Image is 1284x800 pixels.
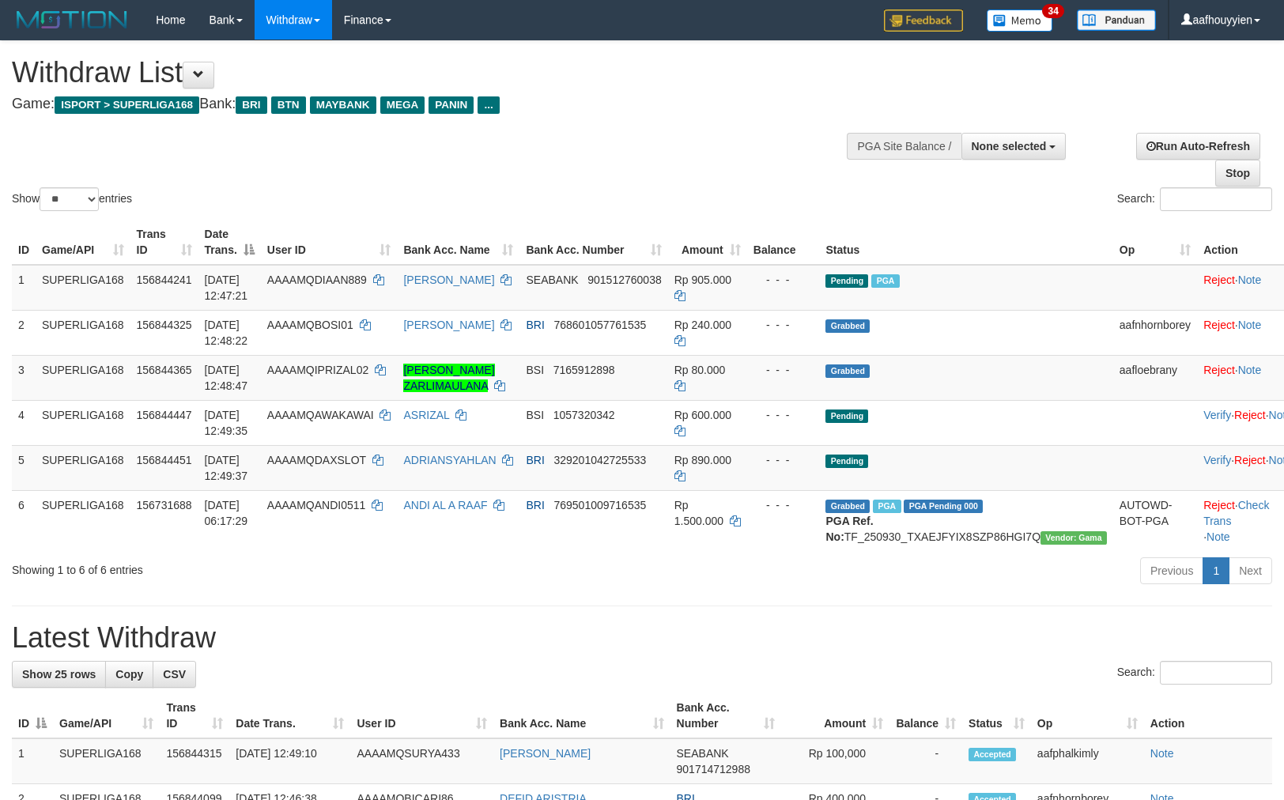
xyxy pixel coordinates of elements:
span: 156844447 [137,409,192,421]
th: Trans ID: activate to sort column ascending [160,693,229,738]
th: Game/API: activate to sort column ascending [36,220,130,265]
span: ISPORT > SUPERLIGA168 [55,96,199,114]
span: PGA Pending [904,500,983,513]
a: Reject [1203,364,1235,376]
span: 156844451 [137,454,192,466]
h1: Withdraw List [12,57,840,89]
span: Grabbed [825,500,870,513]
span: AAAAMQANDI0511 [267,499,366,511]
a: ADRIANSYAHLAN [403,454,496,466]
td: SUPERLIGA168 [36,310,130,355]
a: CSV [153,661,196,688]
th: Balance: activate to sort column ascending [889,693,962,738]
a: Stop [1215,160,1260,187]
a: [PERSON_NAME] [403,274,494,286]
td: 4 [12,400,36,445]
th: Op: activate to sort column ascending [1113,220,1197,265]
a: ASRIZAL [403,409,449,421]
a: [PERSON_NAME] [500,747,591,760]
span: BTN [271,96,306,114]
a: Verify [1203,409,1231,421]
img: Button%20Memo.svg [987,9,1053,32]
td: SUPERLIGA168 [36,490,130,551]
span: Grabbed [825,319,870,333]
th: Balance [747,220,820,265]
span: BRI [526,499,544,511]
th: Bank Acc. Name: activate to sort column ascending [493,693,670,738]
td: 1 [12,738,53,784]
th: Game/API: activate to sort column ascending [53,693,160,738]
span: AAAAMQBOSI01 [267,319,353,331]
span: Copy 768601057761535 to clipboard [553,319,646,331]
span: AAAAMQIPRIZAL02 [267,364,368,376]
div: - - - [753,452,814,468]
span: [DATE] 12:49:35 [205,409,248,437]
a: Show 25 rows [12,661,106,688]
th: Op: activate to sort column ascending [1031,693,1144,738]
span: Copy 901714712988 to clipboard [677,763,750,775]
a: 1 [1203,557,1229,584]
th: Status: activate to sort column ascending [962,693,1031,738]
th: Status [819,220,1112,265]
th: User ID: activate to sort column ascending [350,693,493,738]
th: Action [1144,693,1272,738]
th: Bank Acc. Number: activate to sort column ascending [519,220,667,265]
td: 2 [12,310,36,355]
span: BSI [526,364,544,376]
th: Date Trans.: activate to sort column ascending [229,693,350,738]
td: aafnhornborey [1113,310,1197,355]
label: Search: [1117,661,1272,685]
th: Date Trans.: activate to sort column descending [198,220,261,265]
a: Verify [1203,454,1231,466]
td: SUPERLIGA168 [36,445,130,490]
td: - [889,738,962,784]
div: - - - [753,317,814,333]
span: ... [478,96,499,114]
b: PGA Ref. No: [825,515,873,543]
td: AUTOWD-BOT-PGA [1113,490,1197,551]
span: Rp 905.000 [674,274,731,286]
span: Marked by aafsengchandara [871,274,899,288]
span: BRI [526,454,544,466]
td: Rp 100,000 [781,738,889,784]
h4: Game: Bank: [12,96,840,112]
div: - - - [753,497,814,513]
h1: Latest Withdraw [12,622,1272,654]
img: panduan.png [1077,9,1156,31]
a: Copy [105,661,153,688]
div: PGA Site Balance / [847,133,961,160]
a: Run Auto-Refresh [1136,133,1260,160]
span: Copy 769501009716535 to clipboard [553,499,646,511]
input: Search: [1160,661,1272,685]
a: [PERSON_NAME] [403,319,494,331]
td: SUPERLIGA168 [36,355,130,400]
span: 156844241 [137,274,192,286]
input: Search: [1160,187,1272,211]
span: Rp 80.000 [674,364,726,376]
span: AAAAMQDIAAN889 [267,274,367,286]
span: AAAAMQDAXSLOT [267,454,366,466]
div: - - - [753,272,814,288]
span: Show 25 rows [22,668,96,681]
span: Rp 600.000 [674,409,731,421]
th: ID: activate to sort column descending [12,693,53,738]
a: Previous [1140,557,1203,584]
a: [PERSON_NAME] ZARLIMAULANA [403,364,494,392]
td: [DATE] 12:49:10 [229,738,350,784]
th: Bank Acc. Number: activate to sort column ascending [670,693,782,738]
span: 156731688 [137,499,192,511]
span: Grabbed [825,364,870,378]
span: [DATE] 12:49:37 [205,454,248,482]
td: aafphalkimly [1031,738,1144,784]
span: Vendor URL: https://trx31.1velocity.biz [1040,531,1107,545]
span: MEGA [380,96,425,114]
label: Show entries [12,187,132,211]
a: Reject [1203,319,1235,331]
span: Marked by aafromsomean [873,500,901,513]
span: Rp 1.500.000 [674,499,723,527]
span: [DATE] 12:48:22 [205,319,248,347]
span: Copy 901512760038 to clipboard [587,274,661,286]
span: Rp 890.000 [674,454,731,466]
td: 1 [12,265,36,311]
th: ID [12,220,36,265]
